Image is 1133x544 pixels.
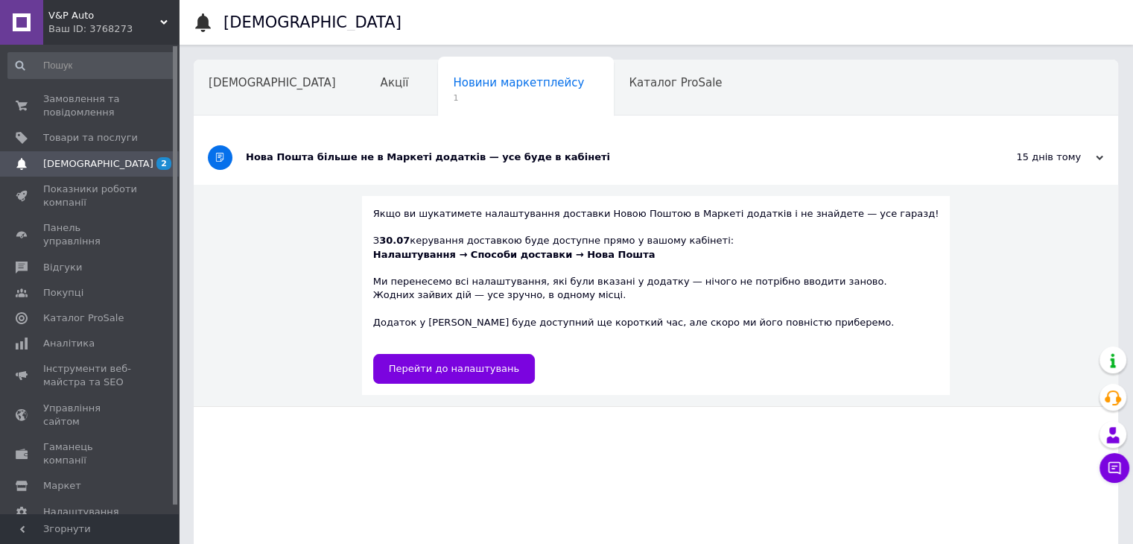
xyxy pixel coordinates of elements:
[209,76,336,89] span: [DEMOGRAPHIC_DATA]
[48,22,179,36] div: Ваш ID: 3768273
[43,362,138,389] span: Інструменти веб-майстра та SEO
[156,157,171,170] span: 2
[954,151,1103,164] div: 15 днів тому
[389,363,519,374] span: Перейти до налаштувань
[43,479,81,493] span: Маркет
[453,76,584,89] span: Новини маркетплейсу
[43,221,138,248] span: Панель управління
[43,286,83,300] span: Покупці
[246,151,954,164] div: Нова Пошта більше не в Маркеті додатків — усе буде в кабінеті
[453,92,584,104] span: 1
[43,183,138,209] span: Показники роботи компанії
[629,76,722,89] span: Каталог ProSale
[373,249,656,260] b: Налаштування → Способи доставки → Нова Пошта
[1099,453,1129,483] button: Чат з покупцем
[43,505,119,519] span: Налаштування
[7,52,176,79] input: Пошук
[43,311,124,325] span: Каталог ProSale
[43,440,138,467] span: Гаманець компанії
[48,9,160,22] span: V&P Auto
[381,76,409,89] span: Акції
[373,354,535,384] a: Перейти до налаштувань
[379,235,410,246] b: 30.07
[43,402,138,428] span: Управління сайтом
[43,92,138,119] span: Замовлення та повідомлення
[223,13,402,31] h1: [DEMOGRAPHIC_DATA]
[43,131,138,145] span: Товари та послуги
[43,157,153,171] span: [DEMOGRAPHIC_DATA]
[373,207,939,329] div: Якщо ви шукатимете налаштування доставки Новою Поштою в Маркеті додатків і не знайдете — усе гара...
[43,337,95,350] span: Аналітика
[43,261,82,274] span: Відгуки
